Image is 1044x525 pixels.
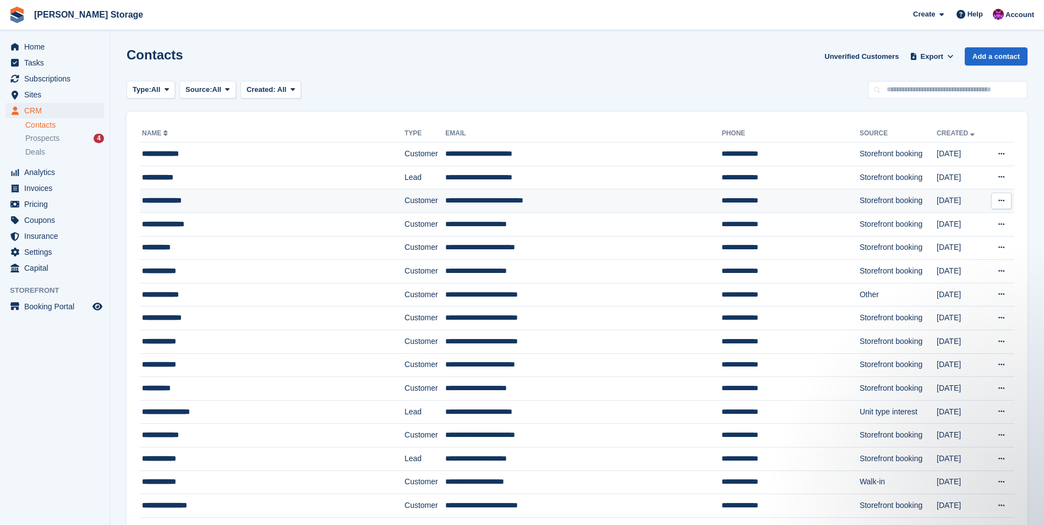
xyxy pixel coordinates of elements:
td: Storefront booking [860,424,937,447]
td: Other [860,283,937,307]
a: Unverified Customers [820,47,903,65]
td: Lead [405,166,445,189]
span: Pricing [24,196,90,212]
th: Phone [721,125,859,143]
span: Tasks [24,55,90,70]
td: Customer [405,353,445,377]
td: Unit type interest [860,400,937,424]
button: Source: All [179,81,236,99]
span: Insurance [24,228,90,244]
span: Booking Portal [24,299,90,314]
td: [DATE] [937,447,986,471]
th: Source [860,125,937,143]
a: menu [6,196,104,212]
span: Export [921,51,943,62]
img: Audra Whitelaw [993,9,1004,20]
a: Prospects 4 [25,133,104,144]
a: menu [6,212,104,228]
td: Customer [405,260,445,283]
td: Lead [405,400,445,424]
a: Deals [25,146,104,158]
td: [DATE] [937,424,986,447]
a: menu [6,244,104,260]
td: Customer [405,307,445,330]
a: Contacts [25,120,104,130]
h1: Contacts [127,47,183,62]
td: Storefront booking [860,236,937,260]
td: [DATE] [937,400,986,424]
td: Storefront booking [860,212,937,236]
td: Walk-in [860,471,937,494]
a: menu [6,299,104,314]
td: [DATE] [937,260,986,283]
span: Coupons [24,212,90,228]
td: Customer [405,283,445,307]
span: Storefront [10,285,110,296]
span: Sites [24,87,90,102]
a: menu [6,260,104,276]
td: Customer [405,494,445,518]
span: Subscriptions [24,71,90,86]
td: Storefront booking [860,189,937,213]
div: 4 [94,134,104,143]
td: [DATE] [937,353,986,377]
a: menu [6,39,104,54]
span: All [151,84,161,95]
img: stora-icon-8386f47178a22dfd0bd8f6a31ec36ba5ce8667c1dd55bd0f319d3a0aa187defe.svg [9,7,25,23]
td: [DATE] [937,330,986,353]
td: Lead [405,447,445,471]
td: [DATE] [937,143,986,166]
span: Home [24,39,90,54]
a: menu [6,87,104,102]
span: Analytics [24,165,90,180]
a: [PERSON_NAME] Storage [30,6,147,24]
td: Customer [405,377,445,401]
a: menu [6,71,104,86]
a: Preview store [91,300,104,313]
span: Settings [24,244,90,260]
span: Deals [25,147,45,157]
td: Storefront booking [860,307,937,330]
span: Prospects [25,133,59,144]
td: Storefront booking [860,494,937,518]
a: menu [6,103,104,118]
td: [DATE] [937,307,986,330]
th: Type [405,125,445,143]
td: Storefront booking [860,353,937,377]
td: Storefront booking [860,143,937,166]
span: Type: [133,84,151,95]
td: Customer [405,424,445,447]
span: Account [1005,9,1034,20]
td: [DATE] [937,494,986,518]
td: [DATE] [937,189,986,213]
a: Add a contact [965,47,1027,65]
td: [DATE] [937,377,986,401]
span: Invoices [24,181,90,196]
button: Type: All [127,81,175,99]
a: menu [6,228,104,244]
td: [DATE] [937,166,986,189]
td: [DATE] [937,283,986,307]
span: All [212,84,222,95]
td: [DATE] [937,236,986,260]
td: Customer [405,189,445,213]
td: Customer [405,330,445,353]
span: All [277,85,287,94]
span: Capital [24,260,90,276]
td: Storefront booking [860,447,937,471]
a: menu [6,165,104,180]
td: Customer [405,236,445,260]
td: Storefront booking [860,166,937,189]
td: Customer [405,471,445,494]
span: Source: [185,84,212,95]
td: Storefront booking [860,377,937,401]
td: Storefront booking [860,260,937,283]
span: CRM [24,103,90,118]
td: Storefront booking [860,330,937,353]
button: Created: All [240,81,301,99]
td: Customer [405,143,445,166]
span: Created: [247,85,276,94]
td: Customer [405,212,445,236]
td: [DATE] [937,212,986,236]
td: [DATE] [937,471,986,494]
